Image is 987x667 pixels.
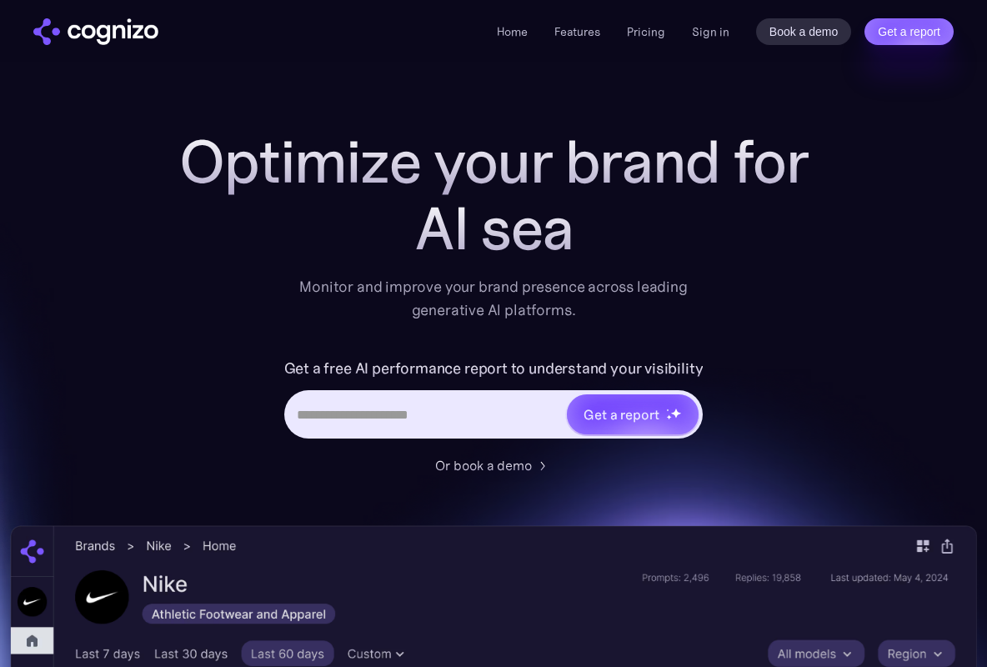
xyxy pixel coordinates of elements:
form: Hero URL Input Form [284,355,704,447]
a: home [33,18,158,45]
a: Sign in [692,22,729,42]
label: Get a free AI performance report to understand your visibility [284,355,704,382]
a: Features [554,24,600,39]
div: Get a report [584,404,659,424]
div: Or book a demo [435,455,532,475]
img: star [666,409,669,411]
img: star [670,408,681,419]
a: Get a reportstarstarstar [565,393,700,436]
a: Or book a demo [435,455,552,475]
div: AI sea [160,195,827,262]
h1: Optimize your brand for [160,128,827,195]
img: star [666,414,672,420]
div: Monitor and improve your brand presence across leading generative AI platforms. [288,275,699,322]
a: Book a demo [756,18,852,45]
a: Get a report [864,18,954,45]
a: Pricing [627,24,665,39]
a: Home [497,24,528,39]
img: cognizo logo [33,18,158,45]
